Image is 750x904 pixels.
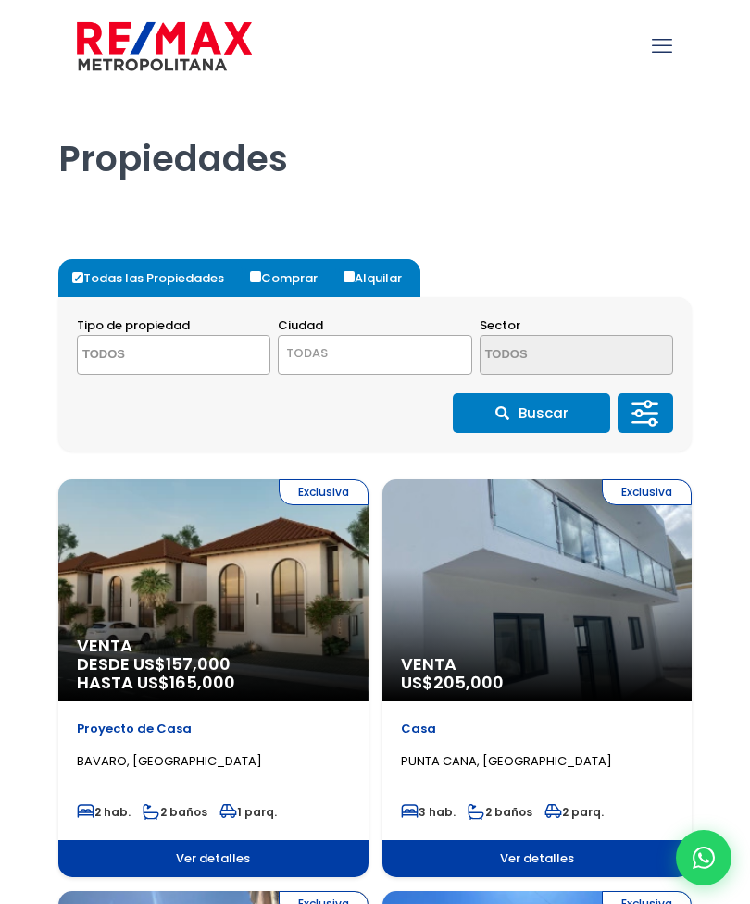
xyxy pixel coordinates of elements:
span: 165,000 [169,671,235,694]
span: 2 parq. [544,804,604,820]
span: Tipo de propiedad [77,316,190,334]
img: remax-metropolitana-logo [77,19,252,74]
input: Comprar [250,271,261,282]
input: Alquilar [344,271,355,282]
p: Proyecto de Casa [77,720,350,738]
label: Todas las Propiedades [68,259,243,297]
span: 2 hab. [77,804,131,820]
span: 2 baños [468,804,532,820]
span: Venta [77,637,350,655]
span: 205,000 [433,671,504,694]
span: Exclusiva [602,479,692,505]
input: Todas las Propiedades [72,272,83,283]
a: Exclusiva Venta DESDE US$157,000 HASTA US$165,000 Proyecto de Casa BAVARO, [GEOGRAPHIC_DATA] 2 ha... [58,479,369,877]
span: US$ [401,671,504,694]
span: BAVARO, [GEOGRAPHIC_DATA] [77,752,262,770]
span: Sector [480,316,520,334]
p: Casa [401,720,674,738]
span: Ver detalles [58,840,369,877]
span: 2 baños [143,804,207,820]
span: Ciudad [278,316,323,334]
span: 3 hab. [401,804,456,820]
span: 157,000 [166,652,231,675]
a: Exclusiva Venta US$205,000 Casa PUNTA CANA, [GEOGRAPHIC_DATA] 3 hab. 2 baños 2 parq. Ver detalles [382,479,693,877]
span: Ver detalles [382,840,693,877]
span: HASTA US$ [77,674,350,692]
button: Buscar [453,393,610,433]
a: mobile menu [646,31,678,62]
span: Exclusiva [279,479,369,505]
textarea: Search [481,336,638,376]
span: 1 parq. [219,804,277,820]
label: Comprar [245,259,336,297]
textarea: Search [78,336,235,376]
span: DESDE US$ [77,655,350,692]
span: Venta [401,655,674,674]
span: PUNTA CANA, [GEOGRAPHIC_DATA] [401,752,612,770]
span: TODAS [279,341,470,366]
span: TODAS [278,335,471,375]
span: TODAS [286,344,328,362]
label: Alquilar [339,259,420,297]
h1: Propiedades [58,93,692,180]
